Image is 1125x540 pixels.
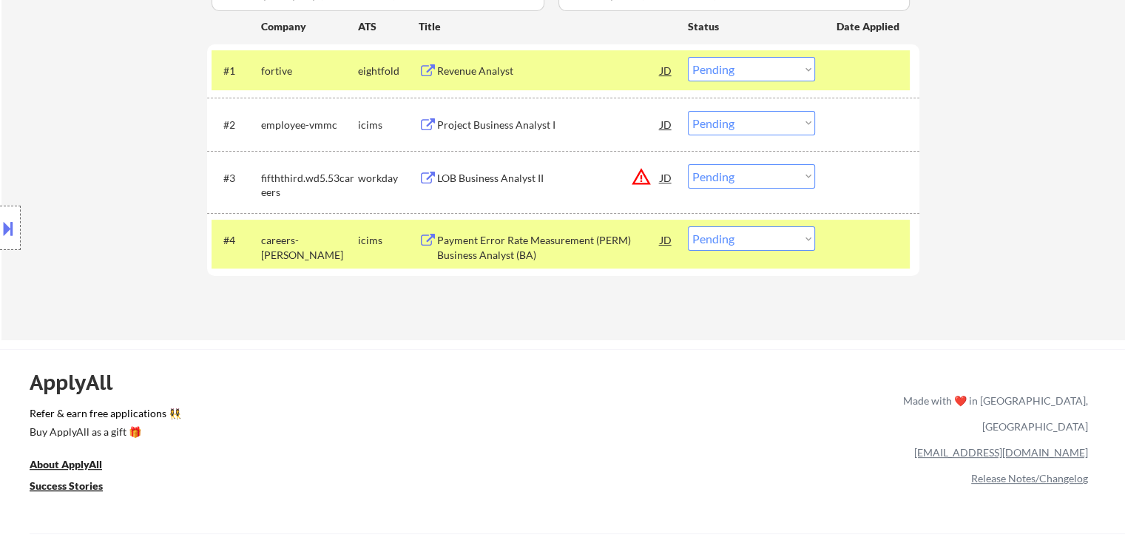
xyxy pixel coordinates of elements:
div: Status [688,13,815,39]
div: LOB Business Analyst II [437,171,661,186]
div: #1 [223,64,249,78]
a: Refer & earn free applications 👯‍♀️ [30,408,594,424]
div: JD [659,164,674,191]
u: Success Stories [30,479,103,492]
div: eightfold [358,64,419,78]
div: Company [261,19,358,34]
div: JD [659,226,674,253]
div: Revenue Analyst [437,64,661,78]
div: workday [358,171,419,186]
div: Project Business Analyst I [437,118,661,132]
div: careers-[PERSON_NAME] [261,233,358,262]
button: warning_amber [631,166,652,187]
div: Made with ❤️ in [GEOGRAPHIC_DATA], [GEOGRAPHIC_DATA] [897,388,1088,439]
a: Release Notes/Changelog [971,472,1088,485]
div: employee-vmmc [261,118,358,132]
a: [EMAIL_ADDRESS][DOMAIN_NAME] [914,446,1088,459]
div: fortive [261,64,358,78]
div: ApplyAll [30,370,129,395]
a: Success Stories [30,478,123,496]
div: JD [659,57,674,84]
u: About ApplyAll [30,458,102,470]
div: Payment Error Rate Measurement (PERM) Business Analyst (BA) [437,233,661,262]
div: Date Applied [837,19,902,34]
a: About ApplyAll [30,456,123,475]
div: icims [358,118,419,132]
div: icims [358,233,419,248]
div: Title [419,19,674,34]
div: Buy ApplyAll as a gift 🎁 [30,427,178,437]
div: ATS [358,19,419,34]
div: JD [659,111,674,138]
a: Buy ApplyAll as a gift 🎁 [30,424,178,442]
div: fifththird.wd5.53careers [261,171,358,200]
